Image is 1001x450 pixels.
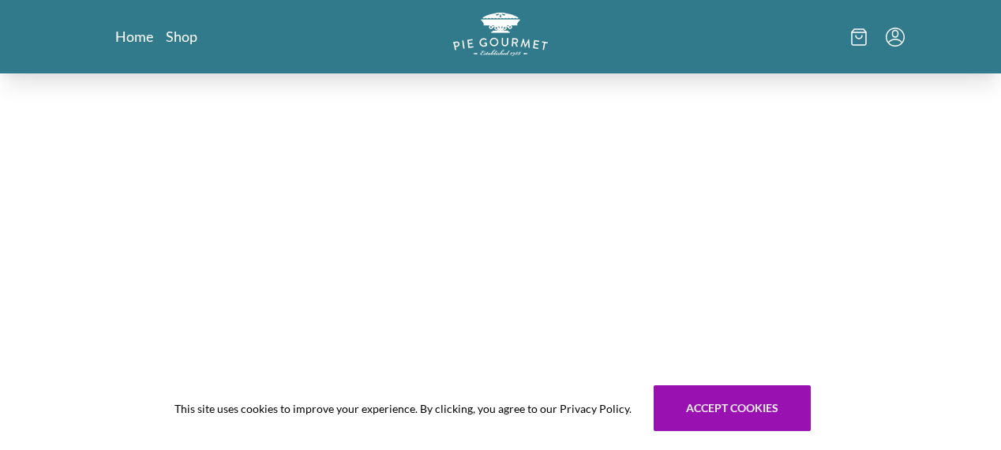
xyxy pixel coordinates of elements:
[115,27,153,46] a: Home
[174,400,632,417] span: This site uses cookies to improve your experience. By clicking, you agree to our Privacy Policy.
[166,27,197,46] a: Shop
[453,13,548,61] a: Logo
[886,28,905,47] button: Menu
[654,385,811,431] button: Accept cookies
[453,13,548,56] img: logo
